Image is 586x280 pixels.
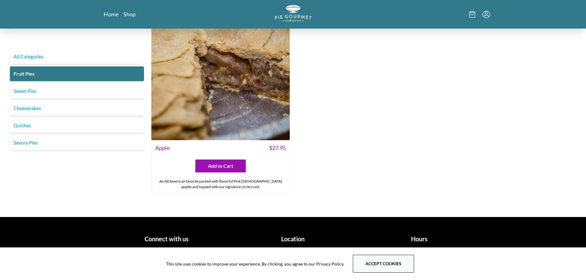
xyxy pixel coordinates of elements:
[353,255,414,273] button: Accept cookies
[166,261,344,267] span: This site uses cookies to improve your experience. By clicking, you agree to our Privacy Policy.
[10,118,144,133] a: Quiches
[269,144,286,152] span: $ 27.95
[10,49,144,64] a: All Categories
[151,2,290,140] img: Apple
[10,135,144,150] a: Savory Pies
[104,10,118,18] a: Home
[123,10,136,18] a: Shop
[359,234,480,243] h1: Hours
[208,162,233,170] span: Add to Cart
[195,160,246,172] button: Add to Cart
[10,101,144,116] a: Cheesecakes
[152,176,289,192] div: An All American favorite packed with flavorful Pink [DEMOGRAPHIC_DATA] apples and topped with our...
[275,5,312,22] img: logo
[275,5,312,24] a: Logo
[10,84,144,98] a: Sweet Pies
[155,144,169,152] span: Apple
[232,234,354,243] h1: Location
[106,234,228,243] h1: Connect with us
[483,11,490,18] button: Menu
[10,66,144,81] a: Fruit Pies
